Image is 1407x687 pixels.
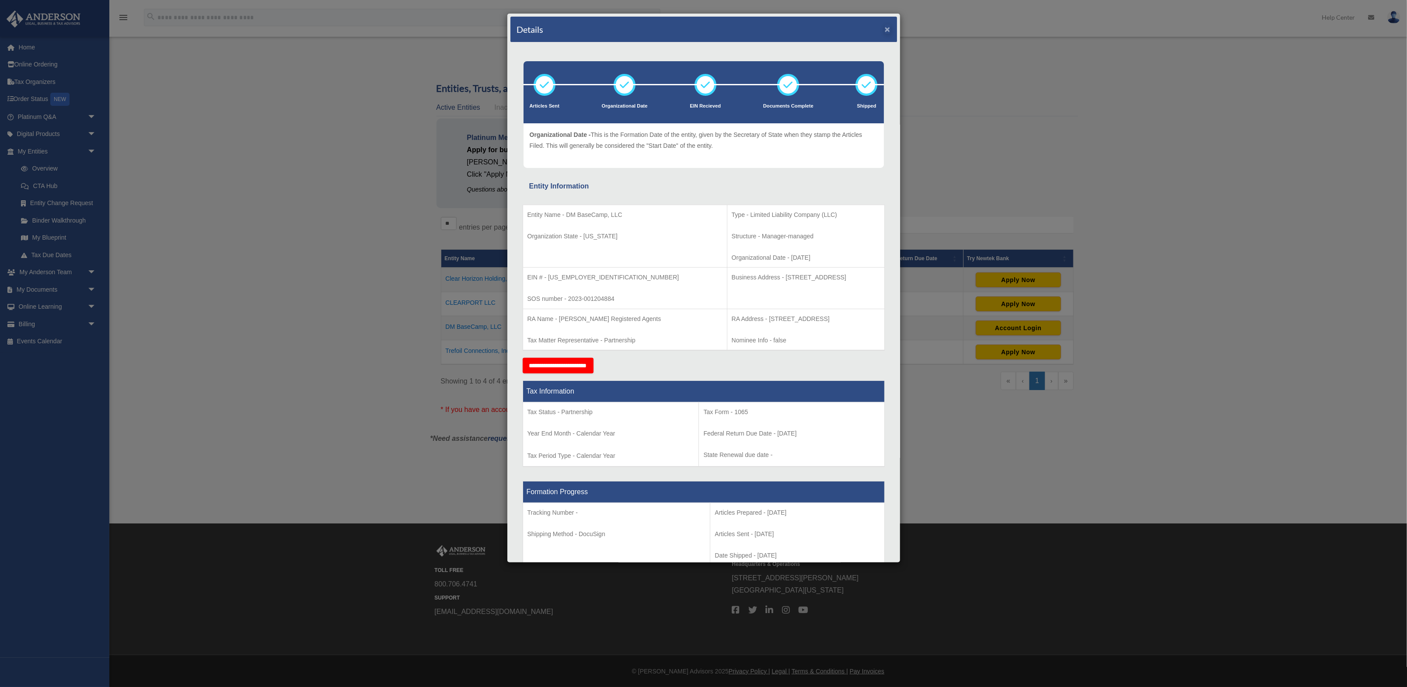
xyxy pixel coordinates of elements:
[529,180,878,192] div: Entity Information
[703,428,880,439] p: Federal Return Due Date - [DATE]
[732,231,880,242] p: Structure - Manager-managed
[715,507,880,518] p: Articles Prepared - [DATE]
[855,102,877,111] p: Shipped
[732,314,880,324] p: RA Address - [STREET_ADDRESS]
[527,314,723,324] p: RA Name - [PERSON_NAME] Registered Agents
[690,102,721,111] p: EIN Recieved
[703,407,880,418] p: Tax Form - 1065
[527,407,695,418] p: Tax Status - Partnership
[527,272,723,283] p: EIN # - [US_EMPLOYER_IDENTIFICATION_NUMBER]
[530,131,591,138] span: Organizational Date -
[527,231,723,242] p: Organization State - [US_STATE]
[527,428,695,439] p: Year End Month - Calendar Year
[527,335,723,346] p: Tax Matter Representative - Partnership
[527,529,706,540] p: Shipping Method - DocuSign
[885,24,890,34] button: ×
[527,293,723,304] p: SOS number - 2023-001204884
[703,450,880,460] p: State Renewal due date -
[715,550,880,561] p: Date Shipped - [DATE]
[527,507,706,518] p: Tracking Number -
[715,529,880,540] p: Articles Sent - [DATE]
[732,209,880,220] p: Type - Limited Liability Company (LLC)
[517,23,544,35] h4: Details
[523,402,699,467] td: Tax Period Type - Calendar Year
[732,272,880,283] p: Business Address - [STREET_ADDRESS]
[530,129,878,151] p: This is the Formation Date of the entity, given by the Secretary of State when they stamp the Art...
[763,102,813,111] p: Documents Complete
[523,381,884,402] th: Tax Information
[527,209,723,220] p: Entity Name - DM BaseCamp, LLC
[602,102,648,111] p: Organizational Date
[732,252,880,263] p: Organizational Date - [DATE]
[530,102,559,111] p: Articles Sent
[523,481,884,503] th: Formation Progress
[732,335,880,346] p: Nominee Info - false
